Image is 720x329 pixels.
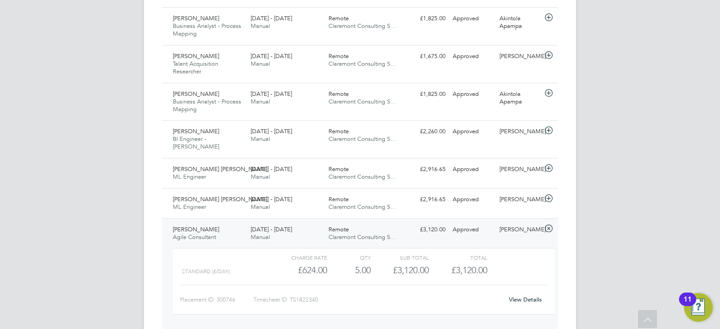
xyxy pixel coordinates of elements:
span: Claremont Consulting S… [328,135,396,143]
div: £1,825.00 [402,11,449,26]
div: Approved [449,124,496,139]
div: Sub Total [371,252,429,263]
div: [PERSON_NAME] [496,49,543,64]
div: £3,120.00 [402,222,449,237]
span: [DATE] - [DATE] [251,225,292,233]
span: [DATE] - [DATE] [251,90,292,98]
span: Remote [328,14,349,22]
div: Approved [449,49,496,64]
div: QTY [327,252,371,263]
div: £2,260.00 [402,124,449,139]
div: Approved [449,11,496,26]
span: [PERSON_NAME] [173,52,219,60]
span: [PERSON_NAME] [PERSON_NAME] [173,195,267,203]
span: Remote [328,127,349,135]
div: Charge rate [269,252,327,263]
div: [PERSON_NAME] [496,192,543,207]
span: Agile Consultant [173,233,216,241]
div: Akintola Apampa [496,87,543,109]
span: Claremont Consulting S… [328,60,396,68]
span: [PERSON_NAME] [173,127,219,135]
span: Standard (£/day) [182,268,230,275]
span: BI Engineer - [PERSON_NAME] [173,135,219,150]
span: Remote [328,52,349,60]
span: Claremont Consulting S… [328,203,396,211]
div: £2,916.65 [402,192,449,207]
div: £624.00 [269,263,327,278]
span: Claremont Consulting S… [328,173,396,180]
div: 11 [684,299,692,311]
span: Talent Acquisition Researcher. [173,60,218,75]
span: [PERSON_NAME] [173,14,219,22]
span: Manual [251,60,270,68]
div: [PERSON_NAME] [496,124,543,139]
span: Claremont Consulting S… [328,98,396,105]
span: Manual [251,135,270,143]
div: Approved [449,192,496,207]
span: [PERSON_NAME] [PERSON_NAME] [173,165,267,173]
span: [DATE] - [DATE] [251,52,292,60]
span: Manual [251,98,270,105]
div: 5.00 [327,263,371,278]
div: Akintola Apampa [496,11,543,34]
span: [DATE] - [DATE] [251,14,292,22]
div: [PERSON_NAME] [496,222,543,237]
span: Remote [328,165,349,173]
span: Remote [328,225,349,233]
div: £1,675.00 [402,49,449,64]
div: Timesheet ID: TS1822340 [253,293,503,307]
span: Manual [251,173,270,180]
div: £3,120.00 [371,263,429,278]
span: ML Engineer [173,203,206,211]
div: Placement ID: 300746 [180,293,253,307]
span: Business Analyst - Process Mapping [173,22,241,37]
div: [PERSON_NAME] [496,162,543,177]
a: View Details [509,296,542,303]
span: [PERSON_NAME] [173,90,219,98]
div: Approved [449,162,496,177]
div: £2,916.65 [402,162,449,177]
span: Manual [251,203,270,211]
span: [DATE] - [DATE] [251,165,292,173]
span: Business Analyst - Process Mapping [173,98,241,113]
span: £3,120.00 [451,265,487,275]
span: Remote [328,195,349,203]
span: [DATE] - [DATE] [251,127,292,135]
span: [DATE] - [DATE] [251,195,292,203]
span: Remote [328,90,349,98]
button: Open Resource Center, 11 new notifications [684,293,713,322]
span: [PERSON_NAME] [173,225,219,233]
span: Manual [251,233,270,241]
span: ML Engineer [173,173,206,180]
div: Total [429,252,487,263]
div: Approved [449,87,496,102]
span: Claremont Consulting S… [328,22,396,30]
div: Approved [449,222,496,237]
span: Claremont Consulting S… [328,233,396,241]
span: Manual [251,22,270,30]
div: £1,825.00 [402,87,449,102]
